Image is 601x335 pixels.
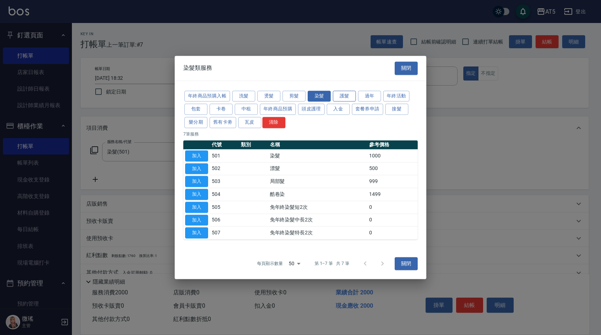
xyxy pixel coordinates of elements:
[367,175,418,188] td: 999
[184,91,230,102] button: 年終商品預購入帳
[210,117,236,128] button: 舊有卡劵
[268,140,367,150] th: 名稱
[185,163,208,174] button: 加入
[210,150,239,162] td: 501
[352,104,383,115] button: 套餐券申請
[283,91,306,102] button: 剪髮
[210,162,239,175] td: 502
[184,117,207,128] button: 樂分期
[268,201,367,214] td: 免年終染髮短2次
[262,117,285,128] button: 清除
[185,228,208,239] button: 加入
[367,214,418,226] td: 0
[257,261,283,267] p: 每頁顯示數量
[298,104,325,115] button: 頭皮護理
[383,91,410,102] button: 年終活動
[257,91,280,102] button: 燙髮
[184,104,207,115] button: 包套
[367,188,418,201] td: 1499
[185,150,208,161] button: 加入
[260,104,296,115] button: 年終商品預購
[268,188,367,201] td: 酷卷染
[185,189,208,200] button: 加入
[268,226,367,239] td: 免年終染髮特長2次
[185,202,208,213] button: 加入
[183,131,418,137] p: 7 筆服務
[268,150,367,162] td: 染髮
[367,226,418,239] td: 0
[286,254,303,273] div: 50
[367,140,418,150] th: 參考價格
[315,261,349,267] p: 第 1–7 筆 共 7 筆
[185,176,208,187] button: 加入
[367,201,418,214] td: 0
[268,175,367,188] td: 局部髮
[395,61,418,75] button: 關閉
[333,91,356,102] button: 護髮
[210,201,239,214] td: 505
[327,104,350,115] button: 入金
[385,104,408,115] button: 接髮
[308,91,331,102] button: 染髮
[367,162,418,175] td: 500
[185,215,208,226] button: 加入
[210,104,233,115] button: 卡卷
[210,140,239,150] th: 代號
[235,104,258,115] button: 中租
[238,117,261,128] button: 瓦皮
[268,214,367,226] td: 免年終染髮中長2次
[239,140,268,150] th: 類別
[395,257,418,270] button: 關閉
[183,65,212,72] span: 染髮類服務
[210,175,239,188] td: 503
[210,214,239,226] td: 506
[232,91,255,102] button: 洗髮
[358,91,381,102] button: 過年
[210,188,239,201] td: 504
[210,226,239,239] td: 507
[367,150,418,162] td: 1000
[268,162,367,175] td: 漂髮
